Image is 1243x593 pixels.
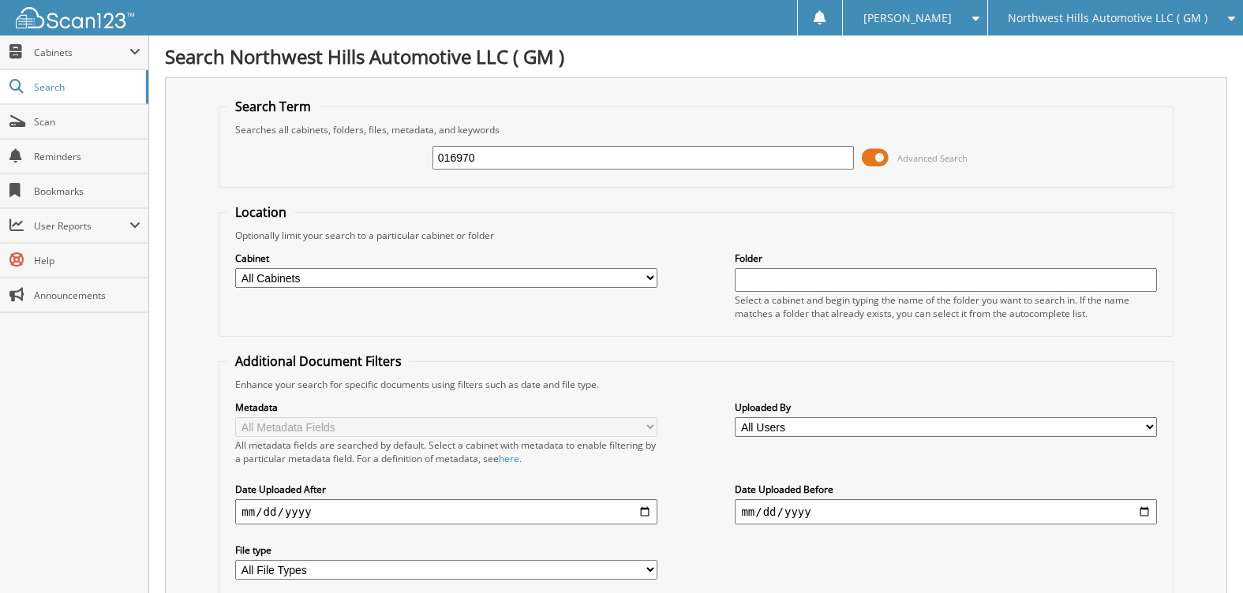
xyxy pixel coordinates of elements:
img: scan123-logo-white.svg [16,7,134,28]
span: Help [34,254,140,267]
span: Reminders [34,150,140,163]
div: Enhance your search for specific documents using filters such as date and file type. [227,378,1164,391]
span: Scan [34,115,140,129]
span: Northwest Hills Automotive LLC ( GM ) [1008,13,1207,23]
legend: Search Term [227,98,319,115]
legend: Additional Document Filters [227,352,410,370]
label: Metadata [235,401,657,414]
h1: Search Northwest Hills Automotive LLC ( GM ) [165,43,1227,69]
div: All metadata fields are searched by default. Select a cabinet with metadata to enable filtering b... [235,438,657,465]
label: Date Uploaded Before [735,483,1156,496]
span: Bookmarks [34,185,140,198]
label: Cabinet [235,252,657,265]
label: File type [235,543,657,557]
label: Folder [735,252,1156,265]
span: [PERSON_NAME] [863,13,952,23]
span: Advanced Search [897,152,968,164]
input: end [735,499,1156,524]
span: Announcements [34,289,140,302]
span: Search [34,80,138,94]
span: Cabinets [34,46,129,59]
div: Searches all cabinets, folders, files, metadata, and keywords [227,123,1164,136]
input: start [235,499,657,524]
label: Uploaded By [735,401,1156,414]
div: Select a cabinet and begin typing the name of the folder you want to search in. If the name match... [735,293,1156,320]
legend: Location [227,203,294,221]
label: Date Uploaded After [235,483,657,496]
div: Optionally limit your search to a particular cabinet or folder [227,229,1164,242]
a: here [499,452,519,465]
span: User Reports [34,219,129,233]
